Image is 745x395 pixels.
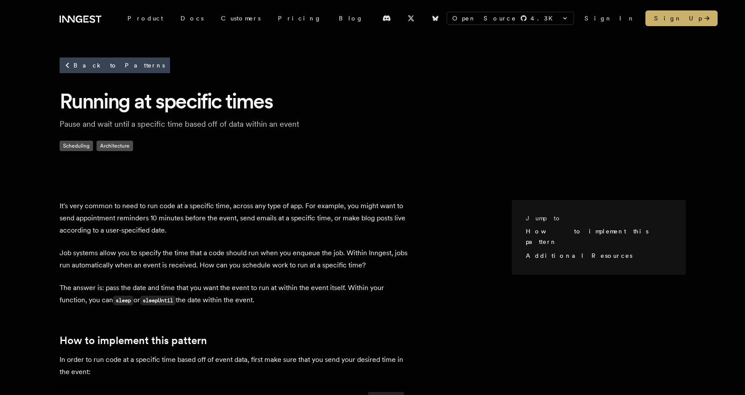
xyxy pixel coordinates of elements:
[119,10,172,26] div: Product
[60,141,93,151] span: Scheduling
[377,11,396,25] a: Discord
[585,14,635,23] a: Sign In
[172,10,212,26] a: Docs
[60,334,408,347] h2: How to implement this pattern
[330,10,372,26] a: Blog
[60,200,408,236] p: It's very common to need to run code at a specific time, across any type of app. For example, you...
[452,14,517,23] span: Open Source
[97,141,133,151] span: Architecture
[140,296,176,305] code: sleepUntil
[60,88,686,115] h1: Running at specific times
[269,10,330,26] a: Pricing
[531,14,558,23] span: 4.3 K
[60,247,408,271] p: Job systems allow you to specify the time that a code should run when you enqueue the job. Within...
[212,10,269,26] a: Customers
[60,282,408,307] p: The answer is: pass the date and time that you want the event to run at within the event itself. ...
[60,118,338,130] p: Pause and wait until a specific time based off of data within an event
[526,214,665,223] h3: Jump to
[113,296,134,305] code: sleep
[526,228,648,245] a: How to implement this pattern
[60,57,170,73] a: Back to Patterns
[401,11,421,25] a: X
[526,252,632,259] a: Additional Resources
[60,354,408,378] p: In order to run code at a specific time based off of event data, first make sure that you send yo...
[426,11,445,25] a: Bluesky
[645,10,718,26] a: Sign Up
